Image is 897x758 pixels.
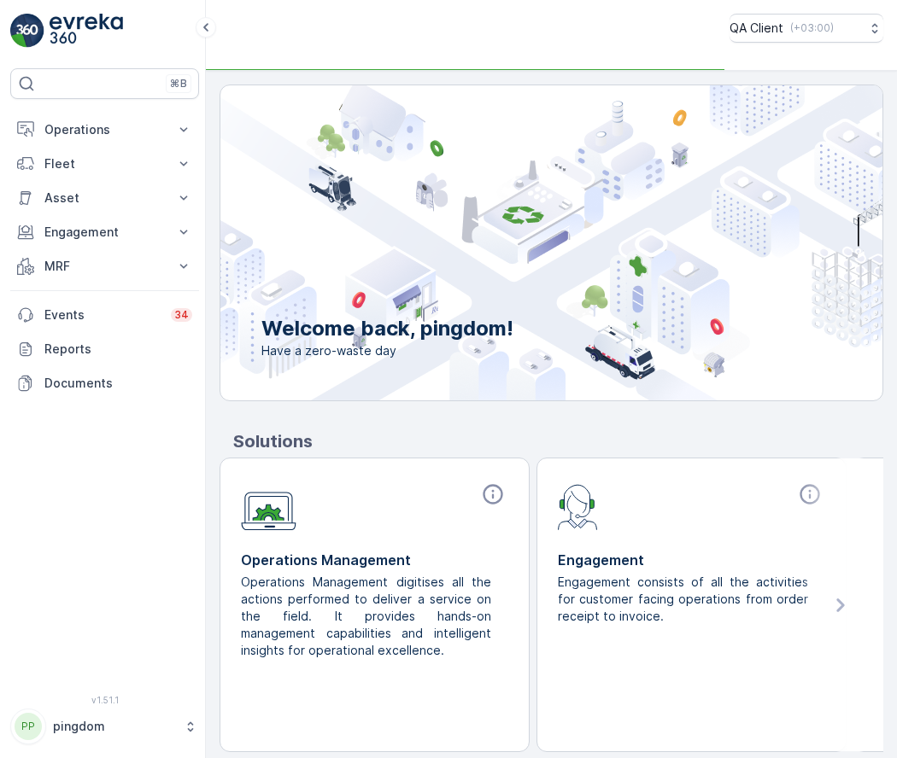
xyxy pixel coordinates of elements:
button: Fleet [10,147,199,181]
span: Have a zero-waste day [261,342,513,359]
img: city illustration [144,85,882,400]
p: Operations [44,121,165,138]
img: logo_light-DOdMpM7g.png [50,14,123,48]
p: Engagement [558,550,825,570]
p: ( +03:00 ) [790,21,834,35]
p: Events [44,306,161,324]
button: PPpingdom [10,708,199,744]
p: Operations Management digitises all the actions performed to deliver a service on the field. It p... [241,574,495,659]
img: module-icon [241,482,296,531]
p: 34 [174,308,189,322]
div: PP [15,713,42,740]
button: Asset [10,181,199,215]
p: pingdom [53,718,175,735]
button: QA Client(+03:00) [730,14,883,43]
p: QA Client [730,20,783,37]
p: Engagement consists of all the activities for customer facing operations from order receipt to in... [558,574,812,625]
a: Events34 [10,298,199,332]
img: logo [10,14,44,48]
p: Engagement [44,224,165,241]
button: Operations [10,113,199,147]
span: v 1.51.1 [10,695,199,705]
p: Documents [44,375,192,392]
img: module-icon [558,482,598,530]
button: MRF [10,249,199,283]
a: Reports [10,332,199,366]
a: Documents [10,366,199,400]
p: Operations Management [241,550,508,570]
p: MRF [44,258,165,275]
p: Welcome back, pingdom! [261,315,513,342]
p: ⌘B [170,77,187,90]
button: Engagement [10,215,199,249]
p: Reports [44,341,192,358]
p: Asset [44,189,165,207]
p: Solutions [233,429,883,454]
p: Fleet [44,155,165,172]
